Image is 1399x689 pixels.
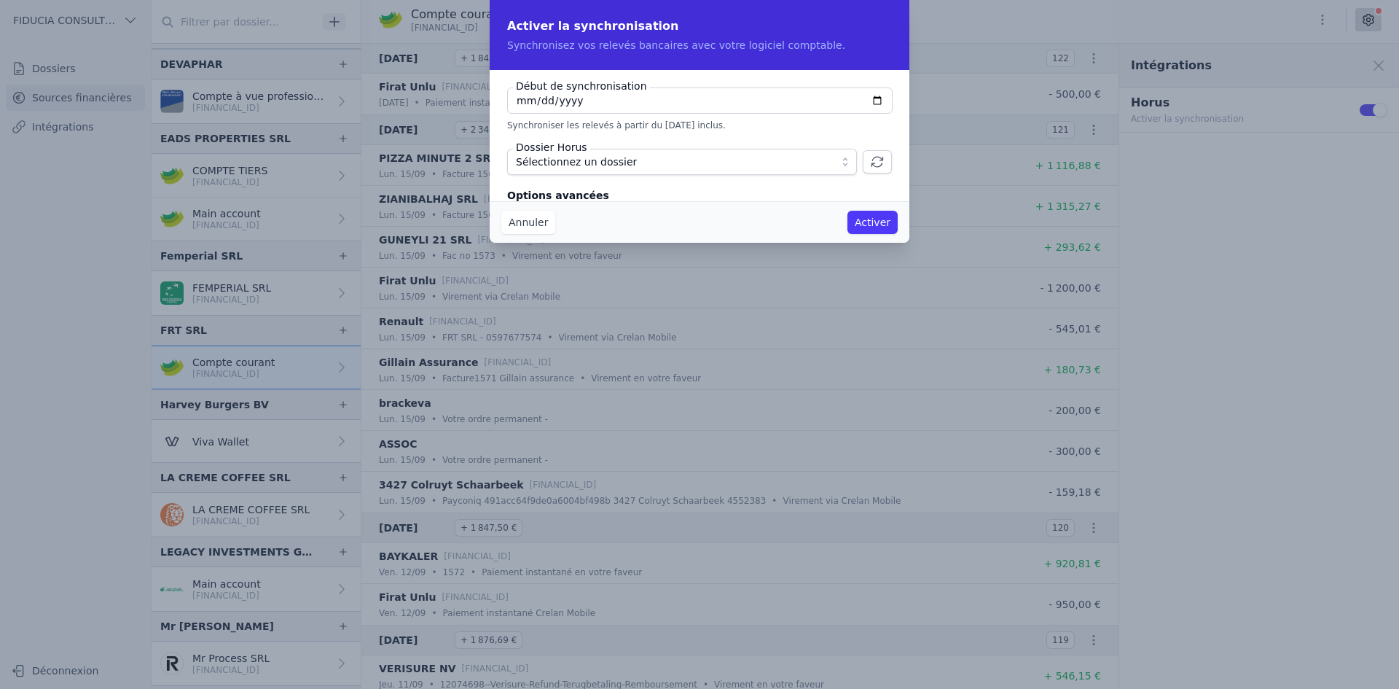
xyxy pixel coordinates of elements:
[501,211,555,234] button: Annuler
[507,187,609,204] legend: Options avancées
[516,153,637,171] span: Sélectionnez un dossier
[507,38,892,52] p: Synchronisez vos relevés bancaires avec votre logiciel comptable.
[507,120,892,131] p: Synchroniser les relevés à partir du [DATE] inclus.
[507,17,892,35] h2: Activer la synchronisation
[847,211,898,234] button: Activer
[507,149,857,175] button: Sélectionnez un dossier
[513,140,590,155] label: Dossier Horus
[513,79,650,93] label: Début de synchronisation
